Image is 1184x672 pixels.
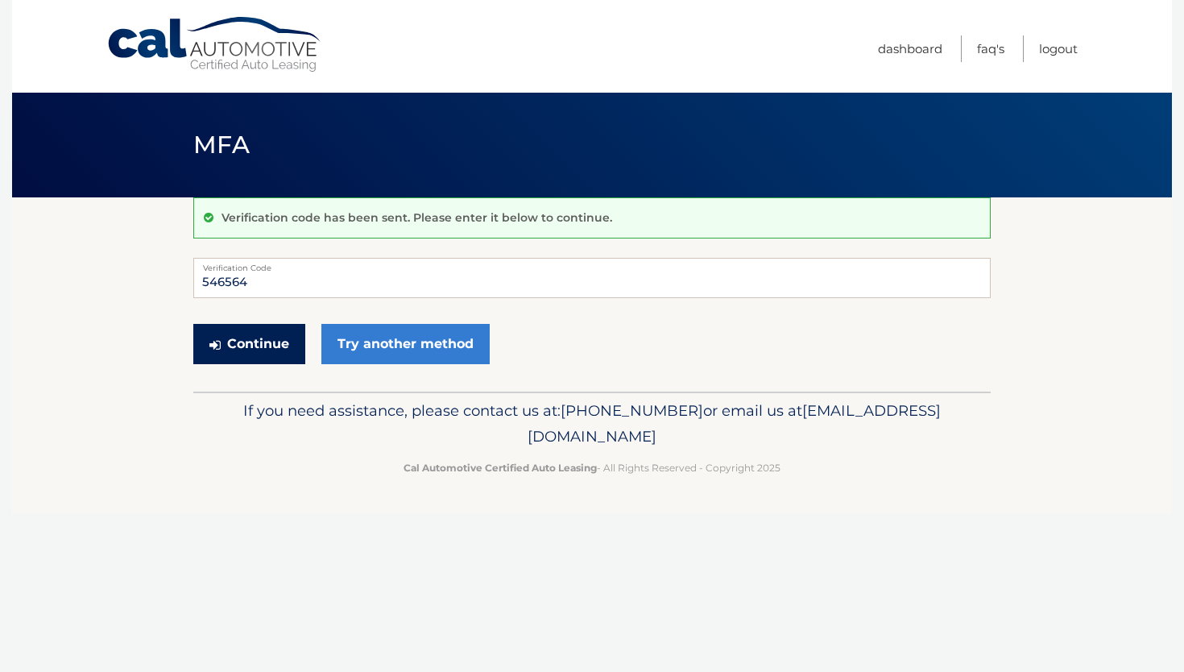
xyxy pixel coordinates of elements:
a: Dashboard [878,35,942,62]
a: Try another method [321,324,490,364]
a: FAQ's [977,35,1004,62]
p: - All Rights Reserved - Copyright 2025 [204,459,980,476]
p: If you need assistance, please contact us at: or email us at [204,398,980,450]
a: Logout [1039,35,1078,62]
label: Verification Code [193,258,991,271]
span: [PHONE_NUMBER] [561,401,703,420]
strong: Cal Automotive Certified Auto Leasing [404,462,597,474]
input: Verification Code [193,258,991,298]
a: Cal Automotive [106,16,324,73]
button: Continue [193,324,305,364]
span: [EMAIL_ADDRESS][DOMAIN_NAME] [528,401,941,446]
span: MFA [193,130,250,160]
p: Verification code has been sent. Please enter it below to continue. [221,210,612,225]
